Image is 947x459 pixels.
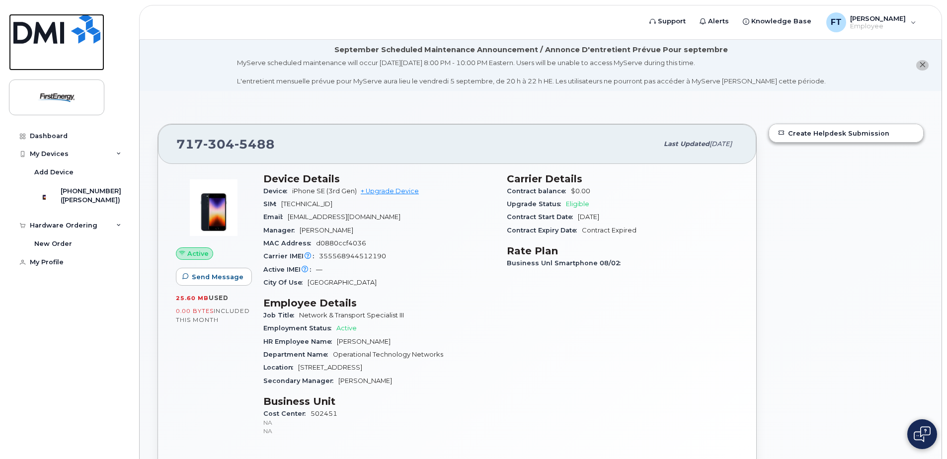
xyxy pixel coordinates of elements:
span: Contract Start Date [507,213,578,221]
span: Email [263,213,288,221]
span: Upgrade Status [507,200,566,208]
span: — [316,266,322,273]
span: Carrier IMEI [263,252,319,260]
span: $0.00 [571,187,590,195]
p: NA [263,418,495,427]
span: HR Employee Name [263,338,337,345]
button: Send Message [176,268,252,286]
span: Business Unl Smartphone 08/02 [507,259,626,267]
span: Active [336,324,357,332]
span: Active IMEI [263,266,316,273]
span: Last updated [664,140,710,148]
span: 0.00 Bytes [176,307,214,314]
h3: Device Details [263,173,495,185]
span: Eligible [566,200,589,208]
span: 355568944512190 [319,252,386,260]
span: Device [263,187,292,195]
span: [DATE] [710,140,732,148]
span: City Of Use [263,279,308,286]
span: Contract Expired [582,227,636,234]
span: iPhone SE (3rd Gen) [292,187,357,195]
button: close notification [916,60,929,71]
h3: Rate Plan [507,245,738,257]
span: Network & Transport Specialist III [299,311,404,319]
span: included this month [176,307,250,323]
span: [STREET_ADDRESS] [298,364,362,371]
div: MyServe scheduled maintenance will occur [DATE][DATE] 8:00 PM - 10:00 PM Eastern. Users will be u... [237,58,826,86]
span: [TECHNICAL_ID] [281,200,332,208]
a: Create Helpdesk Submission [769,124,923,142]
h3: Business Unit [263,395,495,407]
span: MAC Address [263,239,316,247]
span: [PERSON_NAME] [337,338,391,345]
span: Active [187,249,209,258]
span: Send Message [192,272,243,282]
span: [EMAIL_ADDRESS][DOMAIN_NAME] [288,213,400,221]
span: [PERSON_NAME] [300,227,353,234]
span: Contract balance [507,187,571,195]
span: 502451 [263,410,495,436]
span: used [209,294,229,302]
span: 25.60 MB [176,295,209,302]
span: 304 [203,137,235,152]
span: Job Title [263,311,299,319]
span: [PERSON_NAME] [338,377,392,384]
span: Department Name [263,351,333,358]
span: Secondary Manager [263,377,338,384]
h3: Employee Details [263,297,495,309]
img: Open chat [914,426,931,442]
span: Contract Expiry Date [507,227,582,234]
span: d0880ccf4036 [316,239,366,247]
span: Cost Center [263,410,311,417]
span: [DATE] [578,213,599,221]
span: SIM [263,200,281,208]
div: September Scheduled Maintenance Announcement / Annonce D'entretient Prévue Pour septembre [334,45,728,55]
p: NA [263,427,495,435]
span: 5488 [235,137,275,152]
img: image20231002-3703462-1angbar.jpeg [184,178,243,237]
span: Location [263,364,298,371]
span: Employment Status [263,324,336,332]
span: [GEOGRAPHIC_DATA] [308,279,377,286]
span: Operational Technology Networks [333,351,443,358]
h3: Carrier Details [507,173,738,185]
a: + Upgrade Device [361,187,419,195]
span: 717 [176,137,275,152]
span: Manager [263,227,300,234]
